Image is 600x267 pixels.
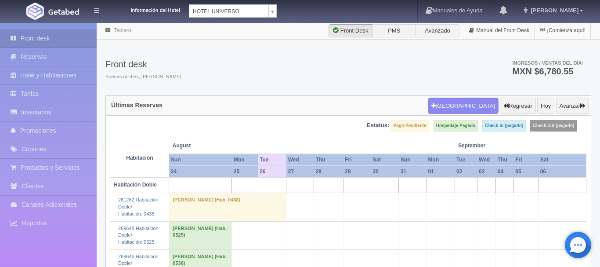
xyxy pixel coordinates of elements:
[537,98,554,114] button: Hoy
[513,166,538,178] th: 05
[371,154,399,166] th: Sat
[482,120,526,132] label: Check-in (pagado)
[427,166,455,178] th: 01
[105,59,182,69] h3: Front desk
[232,154,258,166] th: Mon
[110,4,180,14] dt: Información del Hotel
[539,166,586,178] th: 06
[458,142,492,150] span: September
[512,67,583,76] h3: MXN $6,780.55
[528,7,578,14] span: [PERSON_NAME]
[535,22,590,39] a: ¡Comienza aquí!
[114,182,157,188] b: Habitación Doble
[427,154,455,166] th: Mon
[371,166,399,178] th: 30
[343,154,371,166] th: Fri
[118,197,159,216] a: 261282 Habitación Doble/Habitación: 0438
[539,154,586,166] th: Sat
[391,120,429,132] label: Pago Pendiente
[232,166,258,178] th: 25
[399,154,427,166] th: Sun
[169,154,232,166] th: Sun
[455,166,477,178] th: 02
[513,154,538,166] th: Fri
[455,154,477,166] th: Tue
[111,102,163,109] h4: Últimas Reservas
[314,166,343,178] th: 28
[314,154,343,166] th: Thu
[286,166,314,178] th: 27
[173,142,254,150] span: August
[169,221,232,249] td: [PERSON_NAME] (Hab. 0525)
[372,24,416,37] label: PMS
[286,154,314,166] th: Wed
[477,166,496,178] th: 03
[193,5,265,18] span: HOTEL UNIVERSO
[464,22,534,39] a: Manual del Front Desk
[329,24,372,37] label: Front Desk
[367,121,389,130] label: Estatus:
[343,166,371,178] th: 29
[258,166,286,178] th: 26
[48,8,79,15] img: Getabed
[496,166,513,178] th: 04
[169,193,286,221] td: [PERSON_NAME] (Hab. 0438)
[500,98,535,114] button: Regresar
[189,4,277,18] a: HOTEL UNIVERSO
[118,226,159,245] a: 269648 Habitación Doble/Habitación: 0525
[434,120,478,132] label: Hospedaje Pagado
[399,166,427,178] th: 31
[105,73,182,80] span: Buenas noches, [PERSON_NAME].
[477,154,496,166] th: Wed
[258,154,286,166] th: Tue
[428,98,499,114] button: [GEOGRAPHIC_DATA]
[530,120,577,132] label: Check-out (pagado)
[416,24,459,37] label: Avanzado
[556,98,589,114] button: Avanzar
[496,154,513,166] th: Thu
[126,155,153,161] strong: Habitación
[512,60,583,66] span: Ingresos / Ventas del día
[114,27,131,33] a: Tablero
[169,166,232,178] th: 24
[26,3,44,20] img: Getabed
